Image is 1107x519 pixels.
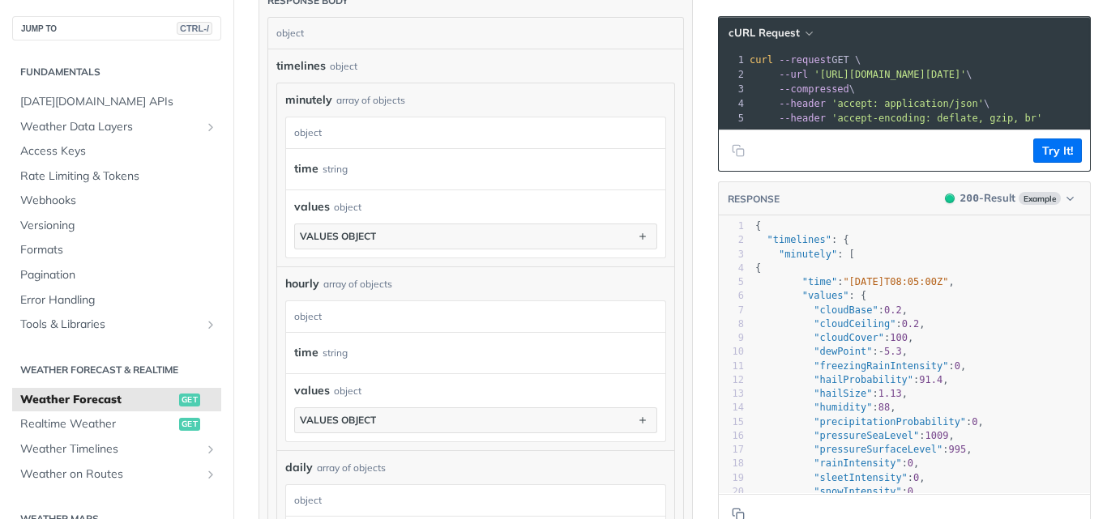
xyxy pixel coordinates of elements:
span: : , [755,318,925,330]
span: : { [755,290,866,301]
span: '[URL][DOMAIN_NAME][DATE]' [814,69,966,80]
a: Weather Data LayersShow subpages for Weather Data Layers [12,115,221,139]
span: : , [755,346,908,357]
span: 1.13 [878,388,902,399]
span: values [294,382,330,399]
a: Error Handling [12,288,221,313]
div: 6 [719,289,744,303]
div: 4 [719,96,746,111]
button: 200200-ResultExample [937,190,1082,206]
span: : , [755,416,984,428]
span: "cloudCover" [814,332,884,343]
span: "dewPoint" [814,346,872,357]
a: Access Keys [12,139,221,164]
span: hourly [285,275,319,292]
span: - [878,346,884,357]
span: : , [755,332,913,343]
span: \ [750,83,855,95]
div: 10 [719,345,744,359]
span: "snowIntensity" [814,486,901,497]
span: 0 [908,457,913,469]
span: "hailSize" [814,388,872,399]
div: array of objects [323,277,392,291]
span: Pagination [20,267,217,283]
span: 5.3 [884,346,902,357]
span: "time" [802,276,837,287]
span: 995 [948,444,966,455]
a: Webhooks [12,189,221,213]
h2: Fundamentals [12,65,221,79]
span: "cloudCeiling" [814,318,895,330]
div: object [286,485,661,516]
span: Weather Data Layers [20,119,200,135]
span: Weather Timelines [20,441,200,457]
span: : , [755,276,955,287]
div: 19 [719,471,744,485]
span: [DATE][DOMAIN_NAME] APIs [20,94,217,110]
div: 18 [719,457,744,470]
button: cURL Request [723,25,818,41]
span: Weather on Routes [20,466,200,483]
div: string [323,341,348,364]
span: 100 [890,332,908,343]
span: 0 [908,486,913,497]
span: Formats [20,242,217,258]
div: values object [300,414,376,426]
div: 9 [719,331,744,345]
span: 0 [972,416,977,428]
span: 1009 [925,430,949,441]
span: get [179,418,200,431]
div: 8 [719,317,744,331]
span: : [ [755,249,855,260]
span: 88 [878,402,890,413]
div: 16 [719,429,744,443]
button: Copy to clipboard [727,138,750,163]
span: "[DATE]T08:05:00Z" [843,276,948,287]
span: : , [755,402,896,413]
span: "pressureSurfaceLevel" [814,444,942,455]
button: Show subpages for Weather on Routes [204,468,217,481]
div: 17 [719,443,744,457]
div: 20 [719,485,744,499]
span: "cloudBase" [814,304,878,316]
span: 0.2 [902,318,920,330]
span: Rate Limiting & Tokens [20,168,217,185]
span: minutely [285,91,332,108]
span: Access Keys [20,143,217,160]
div: 13 [719,387,744,401]
div: string [323,157,348,181]
span: "minutely" [779,249,837,260]
span: { [755,262,761,274]
span: curl [750,54,773,66]
div: 4 [719,262,744,275]
div: 7 [719,304,744,317]
button: JUMP TOCTRL-/ [12,16,221,40]
span: "freezingRainIntensity" [814,360,948,372]
span: : , [755,388,908,399]
span: : , [755,360,966,372]
span: --header [779,113,826,124]
span: "values" [802,290,849,301]
span: "precipitationProbability" [814,416,966,428]
span: : , [755,304,908,316]
div: 2 [719,67,746,82]
span: Realtime Weather [20,416,175,432]
div: 14 [719,401,744,415]
span: "hailProbability" [814,374,913,385]
div: array of objects [317,461,386,475]
div: values object [300,230,376,242]
span: 0 [955,360,960,372]
div: 2 [719,233,744,247]
label: time [294,157,318,181]
span: Webhooks [20,193,217,209]
span: "pressureSeaLevel" [814,430,919,441]
a: Weather on RoutesShow subpages for Weather on Routes [12,462,221,487]
label: time [294,341,318,364]
div: object [334,384,361,398]
span: get [179,394,200,406]
button: RESPONSE [727,191,780,207]
span: Error Handling [20,292,217,308]
div: object [334,200,361,215]
div: object [286,117,661,148]
span: daily [285,459,313,476]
